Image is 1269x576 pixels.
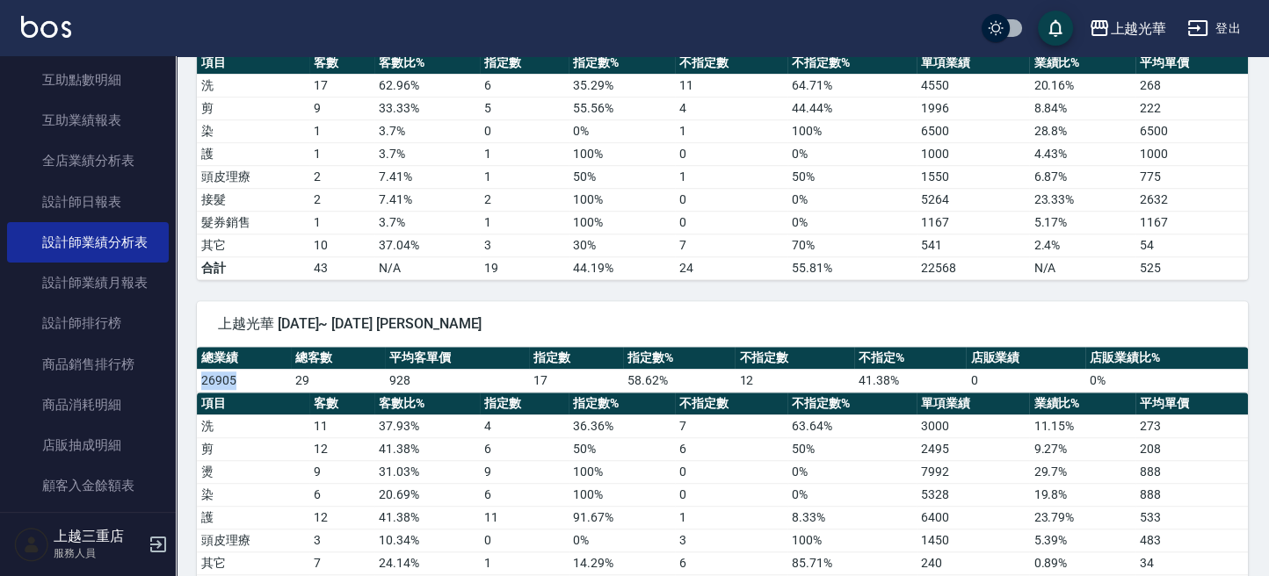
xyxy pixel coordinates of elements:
td: 剪 [197,437,309,460]
td: 43 [309,256,374,279]
td: 100 % [787,529,917,551]
td: 0 [675,211,787,234]
a: 設計師業績分析表 [7,222,169,263]
td: 20.69 % [374,483,480,506]
th: 客數 [309,52,374,75]
td: 10 [309,234,374,256]
td: 1550 [917,165,1029,188]
td: 頭皮理療 [197,529,309,551]
td: 6 [480,483,569,506]
a: 顧客入金餘額表 [7,465,169,506]
td: 4 [675,97,787,119]
th: 指定數% [569,392,674,415]
td: 888 [1135,483,1248,506]
td: 1 [480,551,569,574]
td: 100 % [569,460,674,483]
td: 6.87 % [1029,165,1135,188]
td: 222 [1135,97,1248,119]
td: 12 [309,437,374,460]
th: 店販業績比% [1085,347,1248,370]
td: 11.15 % [1029,414,1135,437]
th: 指定數% [569,52,674,75]
td: 11 [309,414,374,437]
td: 44.44 % [787,97,917,119]
td: 3 [675,529,787,551]
td: 4 [480,414,569,437]
td: 3.7 % [374,211,480,234]
td: 50 % [787,437,917,460]
td: 22568 [917,256,1029,279]
td: 30 % [569,234,674,256]
td: 55.56 % [569,97,674,119]
td: 0.89 % [1029,551,1135,574]
td: 0 % [787,142,917,165]
td: 0 % [787,211,917,234]
th: 平均客單價 [385,347,529,370]
td: 483 [1135,529,1248,551]
td: 1 [309,211,374,234]
td: 3000 [917,414,1029,437]
td: N/A [374,256,480,279]
th: 總客數 [291,347,385,370]
td: 頭皮理療 [197,165,309,188]
td: 34 [1135,551,1248,574]
td: 合計 [197,256,309,279]
td: 58.62 % [623,369,735,392]
td: 髮券銷售 [197,211,309,234]
td: 29 [291,369,385,392]
th: 不指定數 [735,347,854,370]
td: 54 [1135,234,1248,256]
td: 1167 [1135,211,1248,234]
td: 19 [480,256,569,279]
td: 24 [675,256,787,279]
td: 2.4 % [1029,234,1135,256]
td: 6500 [917,119,1029,142]
td: 64.71 % [787,74,917,97]
table: a dense table [197,52,1248,280]
td: 9 [309,460,374,483]
td: 23.33 % [1029,188,1135,211]
td: 6400 [917,506,1029,529]
th: 不指定數% [787,392,917,415]
td: 1 [309,119,374,142]
td: 12 [309,506,374,529]
td: 1 [675,506,787,529]
a: 互助業績報表 [7,100,169,140]
td: 剪 [197,97,309,119]
a: 商品消耗明細 [7,385,169,425]
th: 項目 [197,52,309,75]
td: 9.27 % [1029,437,1135,460]
td: 7 [309,551,374,574]
td: 12 [735,369,854,392]
td: 31.03 % [374,460,480,483]
p: 服務人員 [54,545,143,561]
td: 6 [675,437,787,460]
td: 6 [309,483,374,506]
td: 11 [675,74,787,97]
td: 525 [1135,256,1248,279]
td: 3 [480,234,569,256]
td: 洗 [197,414,309,437]
td: 100 % [787,119,917,142]
td: 1996 [917,97,1029,119]
td: 0 [480,119,569,142]
td: 0 % [1085,369,1248,392]
a: 全店業績分析表 [7,140,169,181]
td: 1167 [917,211,1029,234]
td: 273 [1135,414,1248,437]
td: 541 [917,234,1029,256]
td: 染 [197,483,309,506]
td: 55.81% [787,256,917,279]
td: 0 [675,142,787,165]
td: 17 [529,369,623,392]
td: 1000 [917,142,1029,165]
td: 63.64 % [787,414,917,437]
td: 0 % [787,483,917,506]
td: 91.67 % [569,506,674,529]
th: 平均單價 [1135,392,1248,415]
td: 1 [309,142,374,165]
td: 0 [966,369,1085,392]
td: 29.7 % [1029,460,1135,483]
th: 總業績 [197,347,291,370]
td: 6 [480,74,569,97]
